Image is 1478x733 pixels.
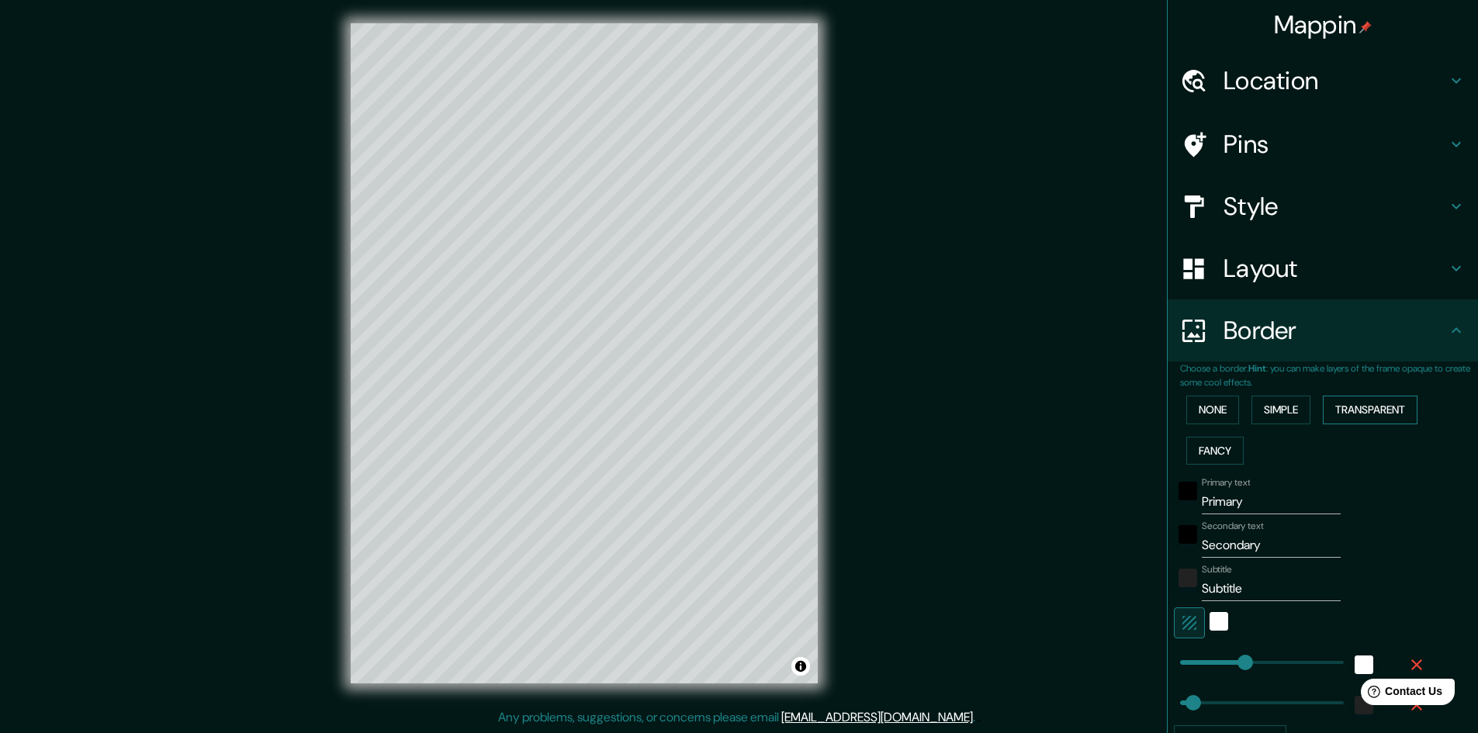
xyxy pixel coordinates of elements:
[1248,362,1266,375] b: Hint
[1202,476,1250,489] label: Primary text
[1224,129,1447,160] h4: Pins
[1168,299,1478,361] div: Border
[1202,520,1264,533] label: Secondary text
[1179,569,1197,587] button: color-222222
[1251,396,1310,424] button: Simple
[1186,437,1244,465] button: Fancy
[1359,21,1372,33] img: pin-icon.png
[1224,315,1447,346] h4: Border
[1168,113,1478,175] div: Pins
[1224,191,1447,222] h4: Style
[791,657,810,676] button: Toggle attribution
[1210,612,1228,631] button: white
[1168,237,1478,299] div: Layout
[1180,361,1478,389] p: Choose a border. : you can make layers of the frame opaque to create some cool effects.
[1340,672,1461,716] iframe: Help widget launcher
[978,708,981,727] div: .
[1202,563,1232,576] label: Subtitle
[781,709,973,725] a: [EMAIL_ADDRESS][DOMAIN_NAME]
[1168,175,1478,237] div: Style
[975,708,978,727] div: .
[498,708,975,727] p: Any problems, suggestions, or concerns please email .
[1355,655,1373,674] button: white
[1179,482,1197,500] button: black
[1224,253,1447,284] h4: Layout
[1168,50,1478,112] div: Location
[1186,396,1239,424] button: None
[1224,65,1447,96] h4: Location
[1274,9,1372,40] h4: Mappin
[1323,396,1417,424] button: Transparent
[1179,525,1197,544] button: black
